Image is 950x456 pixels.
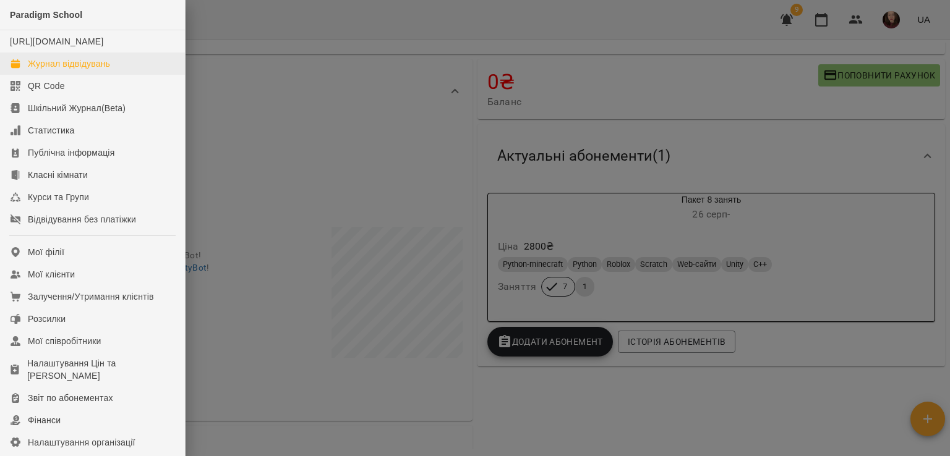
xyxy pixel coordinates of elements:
span: Paradigm School [10,10,82,20]
div: Звіт по абонементах [28,392,113,404]
div: Класні кімнати [28,169,88,181]
div: Налаштування організації [28,436,135,449]
div: Налаштування Цін та [PERSON_NAME] [27,357,175,382]
div: Мої філії [28,246,64,258]
div: Шкільний Журнал(Beta) [28,102,126,114]
div: Фінанси [28,414,61,426]
div: Залучення/Утримання клієнтів [28,290,154,303]
div: Статистика [28,124,75,137]
div: Розсилки [28,313,66,325]
div: QR Code [28,80,65,92]
div: Мої клієнти [28,268,75,281]
div: Мої співробітники [28,335,101,347]
a: [URL][DOMAIN_NAME] [10,36,103,46]
div: Курси та Групи [28,191,89,203]
div: Відвідування без платіжки [28,213,136,226]
div: Журнал відвідувань [28,57,110,70]
div: Публічна інформація [28,146,114,159]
